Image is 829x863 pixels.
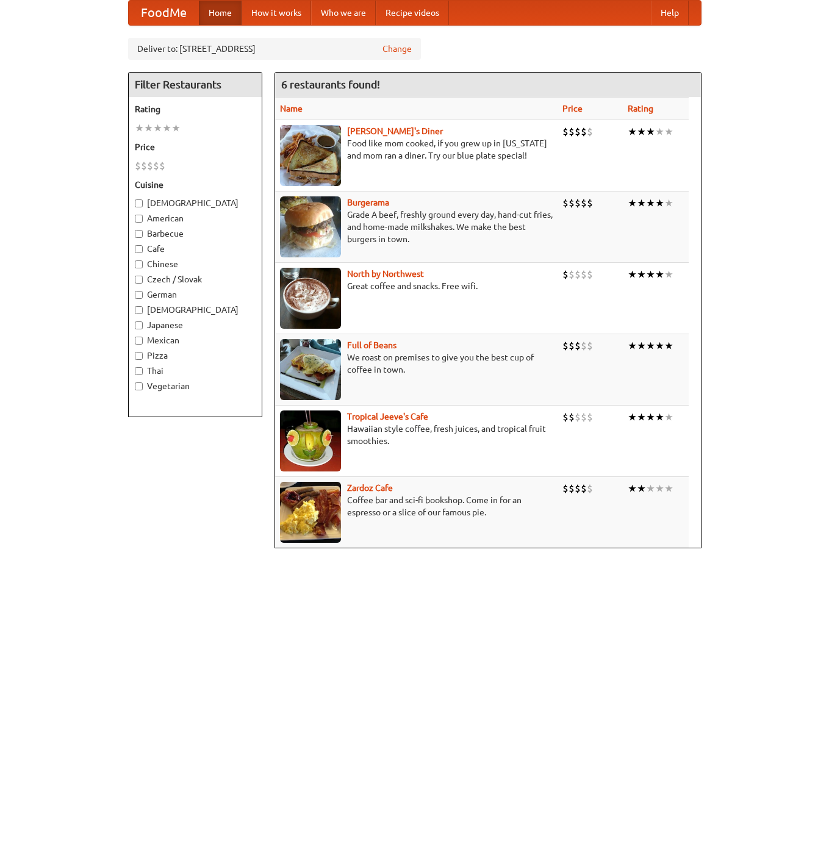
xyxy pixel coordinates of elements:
[135,380,256,392] label: Vegetarian
[280,137,553,162] p: Food like mom cooked, if you grew up in [US_STATE] and mom ran a diner. Try our blue plate special!
[280,104,303,113] a: Name
[655,268,664,281] li: ★
[280,423,553,447] p: Hawaiian style coffee, fresh juices, and tropical fruit smoothies.
[581,196,587,210] li: $
[128,38,421,60] div: Deliver to: [STREET_ADDRESS]
[199,1,242,25] a: Home
[162,121,171,135] li: ★
[569,482,575,495] li: $
[280,280,553,292] p: Great coffee and snacks. Free wifi.
[347,412,428,421] a: Tropical Jeeve's Cafe
[646,196,655,210] li: ★
[135,288,256,301] label: German
[575,196,581,210] li: $
[135,382,143,390] input: Vegetarian
[562,339,569,353] li: $
[664,339,673,353] li: ★
[664,196,673,210] li: ★
[569,410,575,424] li: $
[144,121,153,135] li: ★
[628,196,637,210] li: ★
[664,410,673,424] li: ★
[135,159,141,173] li: $
[628,104,653,113] a: Rating
[587,268,593,281] li: $
[637,410,646,424] li: ★
[171,121,181,135] li: ★
[646,482,655,495] li: ★
[135,306,143,314] input: [DEMOGRAPHIC_DATA]
[280,482,341,543] img: zardoz.jpg
[141,159,147,173] li: $
[347,126,443,136] a: [PERSON_NAME]'s Diner
[664,482,673,495] li: ★
[637,196,646,210] li: ★
[646,339,655,353] li: ★
[135,304,256,316] label: [DEMOGRAPHIC_DATA]
[280,125,341,186] img: sallys.jpg
[646,410,655,424] li: ★
[135,365,256,377] label: Thai
[135,199,143,207] input: [DEMOGRAPHIC_DATA]
[587,482,593,495] li: $
[376,1,449,25] a: Recipe videos
[581,339,587,353] li: $
[347,483,393,493] a: Zardoz Cafe
[562,196,569,210] li: $
[655,339,664,353] li: ★
[628,482,637,495] li: ★
[135,179,256,191] h5: Cuisine
[135,349,256,362] label: Pizza
[135,258,256,270] label: Chinese
[135,243,256,255] label: Cafe
[135,276,143,284] input: Czech / Slovak
[280,209,553,245] p: Grade A beef, freshly ground every day, hand-cut fries, and home-made milkshakes. We make the bes...
[581,268,587,281] li: $
[587,339,593,353] li: $
[135,291,143,299] input: German
[280,494,553,518] p: Coffee bar and sci-fi bookshop. Come in for an espresso or a slice of our famous pie.
[281,79,380,90] ng-pluralize: 6 restaurants found!
[129,73,262,97] h4: Filter Restaurants
[135,321,143,329] input: Japanese
[129,1,199,25] a: FoodMe
[569,339,575,353] li: $
[655,410,664,424] li: ★
[135,260,143,268] input: Chinese
[646,125,655,138] li: ★
[562,482,569,495] li: $
[135,319,256,331] label: Japanese
[159,159,165,173] li: $
[575,410,581,424] li: $
[655,125,664,138] li: ★
[347,340,397,350] b: Full of Beans
[347,269,424,279] b: North by Northwest
[135,334,256,346] label: Mexican
[135,212,256,224] label: American
[587,410,593,424] li: $
[562,410,569,424] li: $
[581,482,587,495] li: $
[628,268,637,281] li: ★
[347,198,389,207] b: Burgerama
[562,125,569,138] li: $
[135,367,143,375] input: Thai
[135,227,256,240] label: Barbecue
[280,196,341,257] img: burgerama.jpg
[628,339,637,353] li: ★
[135,103,256,115] h5: Rating
[581,410,587,424] li: $
[587,125,593,138] li: $
[135,337,143,345] input: Mexican
[280,268,341,329] img: north.jpg
[569,125,575,138] li: $
[581,125,587,138] li: $
[135,245,143,253] input: Cafe
[562,268,569,281] li: $
[637,125,646,138] li: ★
[135,197,256,209] label: [DEMOGRAPHIC_DATA]
[655,196,664,210] li: ★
